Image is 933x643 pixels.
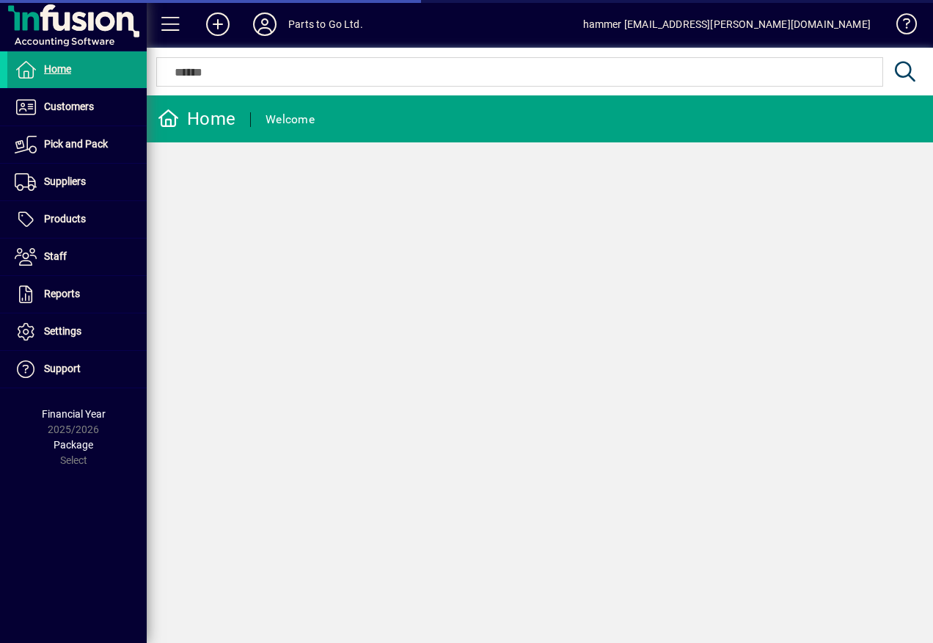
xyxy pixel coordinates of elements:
button: Profile [241,11,288,37]
span: Support [44,363,81,374]
span: Settings [44,325,81,337]
a: Support [7,351,147,388]
span: Package [54,439,93,451]
div: Parts to Go Ltd. [288,12,363,36]
div: hammer [EMAIL_ADDRESS][PERSON_NAME][DOMAIN_NAME] [583,12,871,36]
button: Add [194,11,241,37]
div: Home [158,107,235,131]
div: Welcome [266,108,315,131]
a: Suppliers [7,164,147,200]
span: Pick and Pack [44,138,108,150]
span: Financial Year [42,408,106,420]
a: Reports [7,276,147,313]
a: Settings [7,313,147,350]
span: Products [44,213,86,225]
a: Products [7,201,147,238]
a: Staff [7,239,147,275]
span: Customers [44,101,94,112]
a: Pick and Pack [7,126,147,163]
a: Knowledge Base [885,3,915,51]
span: Reports [44,288,80,299]
span: Staff [44,250,67,262]
span: Home [44,63,71,75]
span: Suppliers [44,175,86,187]
a: Customers [7,89,147,126]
